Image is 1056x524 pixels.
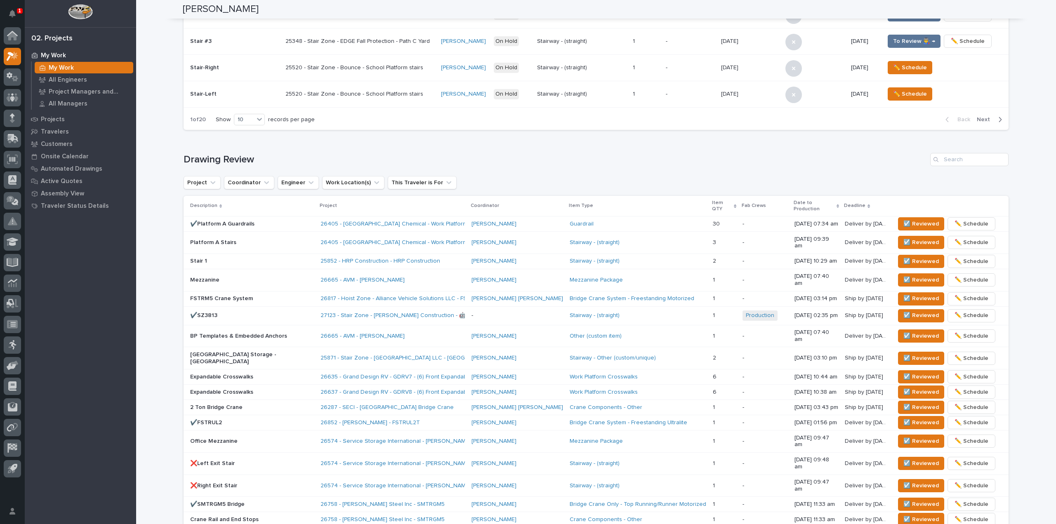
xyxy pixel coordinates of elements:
tr: Expandable Crosswalks26637 - Grand Design RV - GDRV8 - (6) Front Expandable Crosswalks [PERSON_NA... [184,385,1009,400]
p: 6 [713,387,718,396]
tr: FSTRM5 Crane System26817 - Hoist Zone - Alliance Vehicle Solutions LLC - FSTRM5 Crane System [PER... [184,291,1009,306]
a: Bridge Crane Only - Top Running/Runner Motorized [570,501,706,508]
p: Customers [41,141,73,148]
p: Stair-Left [190,91,279,98]
tr: Office Mezzanine26574 - Service Storage International - [PERSON_NAME] Foods Office Mezzanine [PER... [184,430,1009,453]
a: Stairway - (straight) [570,239,620,246]
p: [DATE] 09:48 am [794,456,839,470]
span: ☑️ Reviewed [903,294,939,303]
button: To Review 👨‍🏭 → [888,35,940,48]
img: Workspace Logo [68,4,92,19]
a: Stairway - (straight) [570,312,620,319]
button: ☑️ Reviewed [898,435,944,448]
a: Mezzanine Package [570,277,623,284]
span: ☑️ Reviewed [903,372,939,382]
p: [DATE] 09:39 am [794,236,839,250]
span: ✏️ Schedule [955,458,988,468]
p: [DATE] 07:34 am [794,221,839,228]
a: [PERSON_NAME] [471,460,516,467]
p: - [742,221,788,228]
button: ✏️ Schedule [948,498,995,511]
a: [PERSON_NAME] [471,419,516,426]
p: 1 [713,275,717,284]
p: [DATE] 07:40 am [794,273,839,287]
tr: Stair-Right25520 - Stair Zone - Bounce - School Platform stairs[PERSON_NAME] On HoldStairway - (s... [184,54,1009,81]
a: 26817 - Hoist Zone - Alliance Vehicle Solutions LLC - FSTRM5 Crane System [321,295,521,302]
a: Traveler Status Details [25,200,136,212]
tr: Stair-Left25520 - Stair Zone - Bounce - School Platform stairs[PERSON_NAME] On HoldStairway - (st... [184,81,1009,107]
a: 26758 - [PERSON_NAME] Steel Inc - SMTRGM5 [321,501,445,508]
p: Crane Rail and End Stops [190,516,314,523]
div: On Hold [494,63,519,73]
p: Deliver by [DATE] [845,499,890,508]
button: Project [184,176,221,189]
span: ✏️ Schedule [955,436,988,446]
a: [PERSON_NAME] [471,501,516,508]
a: All Managers [32,98,136,109]
p: 1 [18,8,21,14]
a: Active Quotes [25,175,136,187]
tr: ✔️SMTRGM5 Bridge26758 - [PERSON_NAME] Steel Inc - SMTRGM5 [PERSON_NAME] Bridge Crane Only - Top R... [184,497,1009,512]
span: ✏️ Schedule [955,294,988,303]
p: Ship by [DATE] [845,387,885,396]
p: Deliver by [DATE] [845,219,890,228]
button: ✏️ Schedule [948,416,995,429]
a: [PERSON_NAME] [471,374,516,381]
span: ☑️ Reviewed [903,331,939,341]
p: 1 [713,402,717,411]
p: Ship by [DATE] [845,353,885,362]
a: [PERSON_NAME] [PERSON_NAME] [471,404,563,411]
a: 26665 - AVM - [PERSON_NAME] [321,333,405,340]
a: All Engineers [32,74,136,85]
tr: [GEOGRAPHIC_DATA] Storage - [GEOGRAPHIC_DATA]25871 - Stair Zone - [GEOGRAPHIC_DATA] LLC - [GEOGRA... [184,347,1009,369]
tr: 2 Ton Bridge Crane26287 - SECI - [GEOGRAPHIC_DATA] Bridge Crane [PERSON_NAME] [PERSON_NAME] Crane... [184,400,1009,415]
span: ☑️ Reviewed [903,499,939,509]
p: - [471,312,563,319]
button: ☑️ Reviewed [898,498,944,511]
a: 27123 - Stair Zone - [PERSON_NAME] Construction - 🤖 (v2) E-Commerce Order with Fab Item [321,312,566,319]
a: Assembly View [25,187,136,200]
button: ☑️ Reviewed [898,273,944,287]
a: 26852 - [PERSON_NAME] - FSTRUL2T [321,419,420,426]
button: This Traveler is For [388,176,457,189]
p: Travelers [41,128,69,136]
p: [DATE] 03:43 pm [794,404,839,411]
span: ✏️ Schedule [955,275,988,285]
a: Bridge Crane System - Freestanding Motorized [570,295,694,302]
p: BP Templates & Embedded Anchors [190,333,314,340]
span: ☑️ Reviewed [903,219,939,229]
p: 2 [713,353,718,362]
button: ☑️ Reviewed [898,385,944,399]
button: ✏️ Schedule [948,292,995,305]
p: Ship by [DATE] [845,294,885,302]
a: Project Managers and Engineers [32,86,136,97]
a: [PERSON_NAME] [471,438,516,445]
span: ☑️ Reviewed [903,256,939,266]
p: [DATE] [851,91,878,98]
button: ✏️ Schedule [948,329,995,343]
button: ☑️ Reviewed [898,292,944,305]
span: Next [977,116,995,123]
span: ✏️ Schedule [951,36,985,46]
p: [DATE] 07:40 am [794,329,839,343]
p: Deliver by [DATE] [845,515,890,523]
p: Stairway - (straight) [537,38,626,45]
button: ☑️ Reviewed [898,255,944,268]
p: Stair 1 [190,258,314,265]
button: ✏️ Schedule [948,217,995,230]
p: ✔️SMTRGM5 Bridge [190,501,314,508]
p: [DATE] [721,63,740,71]
a: [PERSON_NAME] [441,38,486,45]
a: Stairway - (straight) [570,482,620,489]
a: [PERSON_NAME] [441,91,486,98]
p: ✔️Platform A Guardrails [190,221,314,228]
button: ☑️ Reviewed [898,457,944,470]
p: [DATE] 09:47 am [794,435,839,449]
p: [DATE] 10:44 am [794,374,839,381]
p: [GEOGRAPHIC_DATA] Storage - [GEOGRAPHIC_DATA] [190,351,314,365]
p: - [742,516,788,523]
p: Mezzanine [190,277,314,284]
p: - [742,482,788,489]
p: [DATE] 03:10 pm [794,355,839,362]
button: Engineer [278,176,319,189]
